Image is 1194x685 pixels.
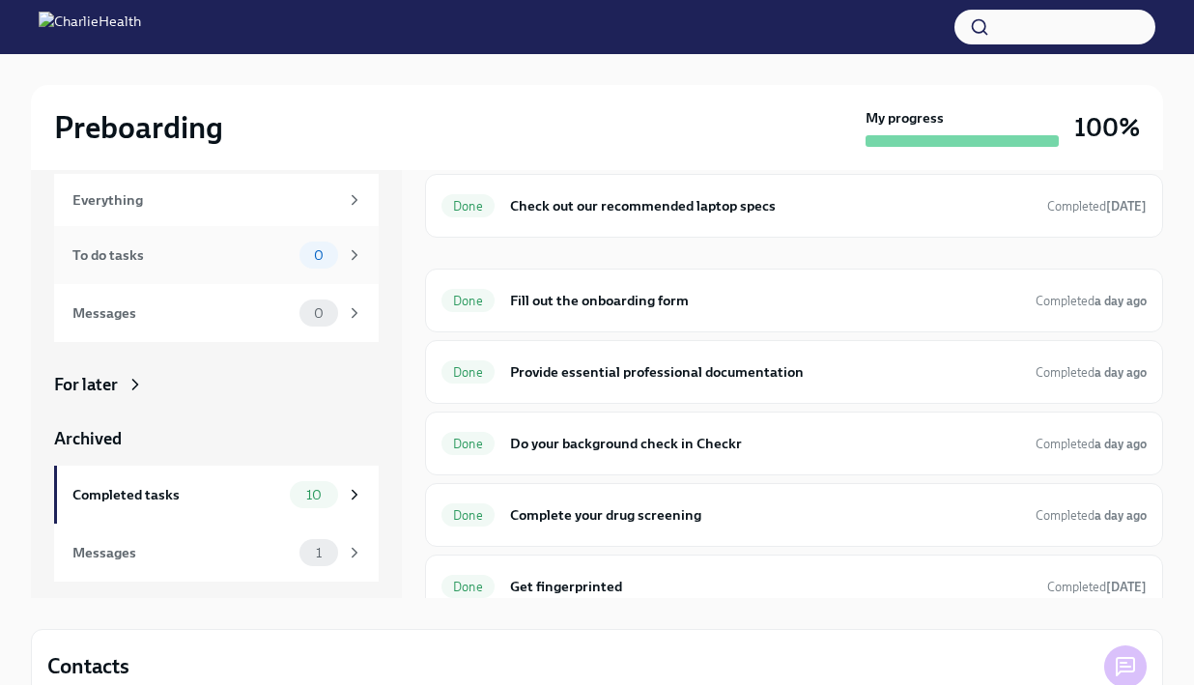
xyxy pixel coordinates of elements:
div: For later [54,373,118,396]
span: 10 [295,488,333,502]
div: Completed tasks [72,484,282,505]
strong: My progress [866,108,944,128]
span: October 5th, 2025 19:05 [1047,197,1147,215]
span: October 7th, 2025 14:31 [1036,506,1147,525]
div: Messages [72,542,292,563]
span: Done [441,365,495,380]
a: DoneCheck out our recommended laptop specsCompleted[DATE] [441,190,1147,221]
a: DoneFill out the onboarding formCompleteda day ago [441,285,1147,316]
strong: a day ago [1094,294,1147,308]
span: Done [441,508,495,523]
h3: 100% [1074,110,1140,145]
span: 1 [304,546,333,560]
span: Done [441,580,495,594]
a: To do tasks0 [54,226,379,284]
span: Completed [1036,294,1147,308]
a: For later [54,373,379,396]
a: Messages1 [54,524,379,582]
strong: a day ago [1094,437,1147,451]
span: Completed [1047,580,1147,594]
span: Completed [1047,199,1147,214]
h6: Do your background check in Checkr [510,433,1020,454]
strong: a day ago [1094,508,1147,523]
h6: Provide essential professional documentation [510,361,1020,383]
span: Completed [1036,508,1147,523]
a: DoneDo your background check in CheckrCompleteda day ago [441,428,1147,459]
strong: [DATE] [1106,580,1147,594]
h6: Get fingerprinted [510,576,1032,597]
h6: Complete your drug screening [510,504,1020,526]
h2: Preboarding [54,108,223,147]
span: 0 [302,248,335,263]
div: Messages [72,302,292,324]
h4: Contacts [47,652,129,681]
a: DoneComplete your drug screeningCompleteda day ago [441,499,1147,530]
h6: Check out our recommended laptop specs [510,195,1032,216]
a: Messages0 [54,284,379,342]
a: Everything [54,174,379,226]
span: October 7th, 2025 15:14 [1036,292,1147,310]
span: Completed [1036,437,1147,451]
span: Completed [1036,365,1147,380]
h6: Fill out the onboarding form [510,290,1020,311]
img: CharlieHealth [39,12,141,43]
a: DoneProvide essential professional documentationCompleteda day ago [441,357,1147,387]
span: October 7th, 2025 14:31 [1036,435,1147,453]
span: 0 [302,306,335,321]
span: October 8th, 2025 19:19 [1047,578,1147,596]
a: Archived [54,427,379,450]
a: Completed tasks10 [54,466,379,524]
strong: [DATE] [1106,199,1147,214]
span: Done [441,199,495,214]
span: Done [441,437,495,451]
strong: a day ago [1094,365,1147,380]
div: To do tasks [72,244,292,266]
div: Everything [72,189,338,211]
span: Done [441,294,495,308]
span: October 7th, 2025 15:29 [1036,363,1147,382]
a: DoneGet fingerprintedCompleted[DATE] [441,571,1147,602]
